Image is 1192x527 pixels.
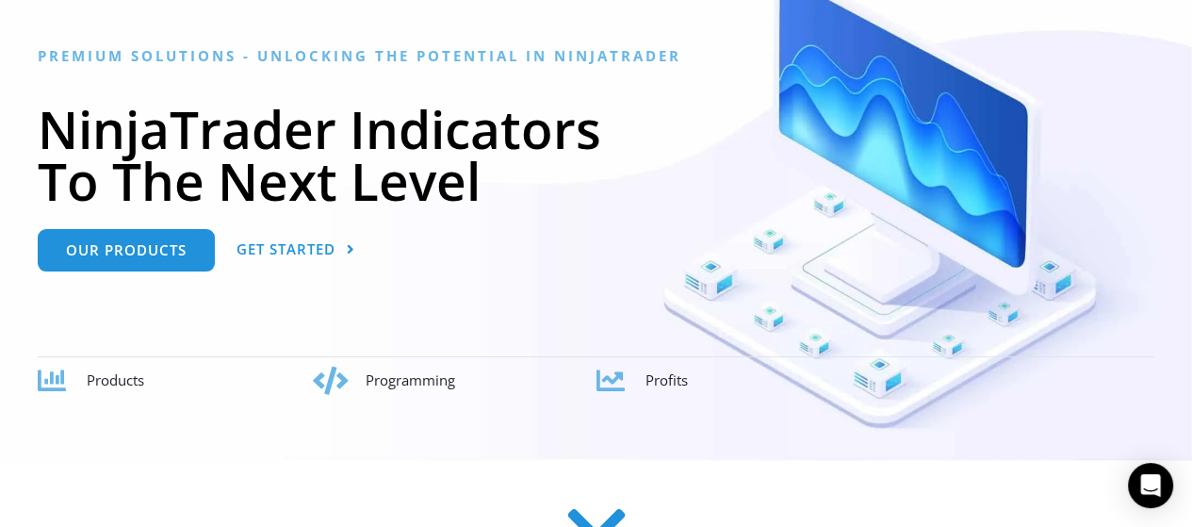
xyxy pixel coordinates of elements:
a: Get Started [237,229,355,272]
span: Programming [366,371,455,389]
span: Get Started [237,242,335,256]
h6: Premium Solutions - Unlocking the Potential in NinjaTrader [38,47,1154,65]
a: Our Products [38,229,215,272]
span: Our Products [66,243,187,257]
span: Profits [645,371,688,389]
h1: NinjaTrader Indicators To The Next Level [38,103,1154,206]
span: Products [87,371,144,389]
div: Open Intercom Messenger [1128,463,1173,508]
